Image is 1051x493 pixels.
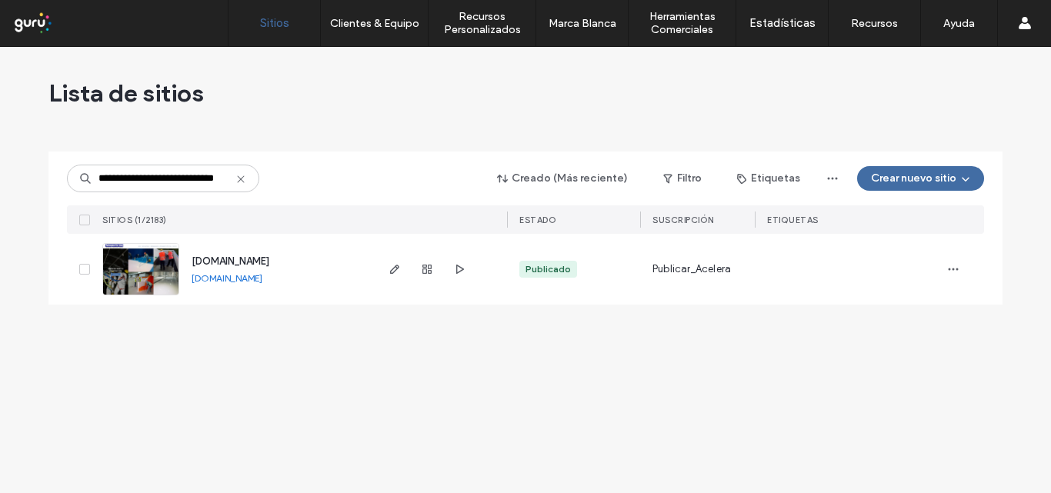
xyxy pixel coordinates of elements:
button: Etiquetas [723,166,814,191]
button: Crear nuevo sitio [857,166,984,191]
label: Ayuda [943,17,975,30]
label: Sitios [260,16,289,30]
button: Filtro [648,166,717,191]
a: [DOMAIN_NAME] [192,272,262,284]
label: Clientes & Equipo [330,17,419,30]
span: Suscripción [652,215,714,225]
div: Publicado [525,262,571,276]
button: Creado (Más reciente) [484,166,642,191]
span: ETIQUETAS [767,215,819,225]
span: SITIOS (1/2183) [102,215,167,225]
label: Recursos [851,17,898,30]
span: Ayuda [33,11,75,25]
span: Publicar_Acelera [652,261,731,277]
label: Recursos Personalizados [429,10,536,36]
span: ESTADO [519,215,556,225]
label: Marca Blanca [549,17,616,30]
a: [DOMAIN_NAME] [192,255,269,267]
label: Estadísticas [749,16,816,30]
label: Herramientas Comerciales [629,10,736,36]
span: Lista de sitios [48,78,204,108]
